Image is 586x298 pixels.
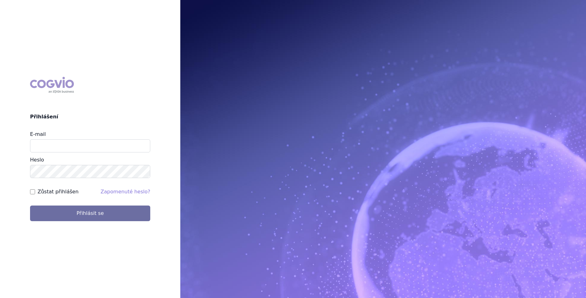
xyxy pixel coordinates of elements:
button: Přihlásit se [30,206,150,221]
a: Zapomenuté heslo? [100,189,150,195]
label: E-mail [30,131,46,137]
label: Zůstat přihlášen [38,188,79,196]
label: Heslo [30,157,44,163]
h2: Přihlášení [30,113,150,121]
div: COGVIO [30,77,74,93]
